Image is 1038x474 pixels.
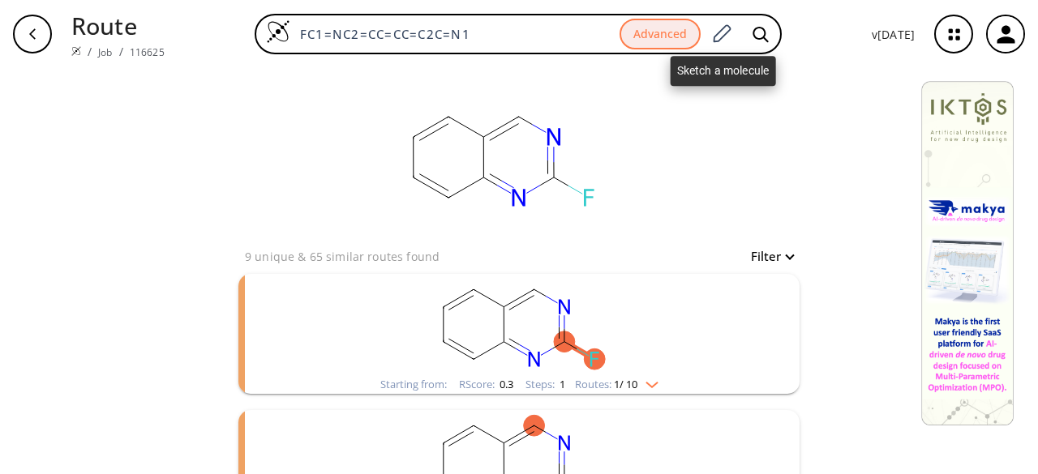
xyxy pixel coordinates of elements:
[497,377,513,391] span: 0.3
[71,8,165,43] p: Route
[671,56,776,86] div: Sketch a molecule
[614,379,637,390] span: 1 / 10
[459,379,513,390] div: RScore :
[741,250,793,263] button: Filter
[308,274,730,375] svg: Fc1ncc2ccccc2n1
[130,45,165,59] a: 116625
[525,379,565,390] div: Steps :
[557,377,565,391] span: 1
[290,26,620,42] input: Enter SMILES
[245,248,440,265] p: 9 unique & 65 similar routes found
[575,379,658,390] div: Routes:
[620,19,701,50] button: Advanced
[637,375,658,388] img: Down
[921,81,1014,425] img: Banner
[339,68,663,246] svg: FC1=NC2=CC=CC=C2C=N1
[71,46,81,56] img: Spaya logo
[98,45,112,59] a: Job
[872,26,915,43] p: v [DATE]
[119,43,123,60] li: /
[88,43,92,60] li: /
[266,19,290,44] img: Logo Spaya
[380,379,447,390] div: Starting from:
